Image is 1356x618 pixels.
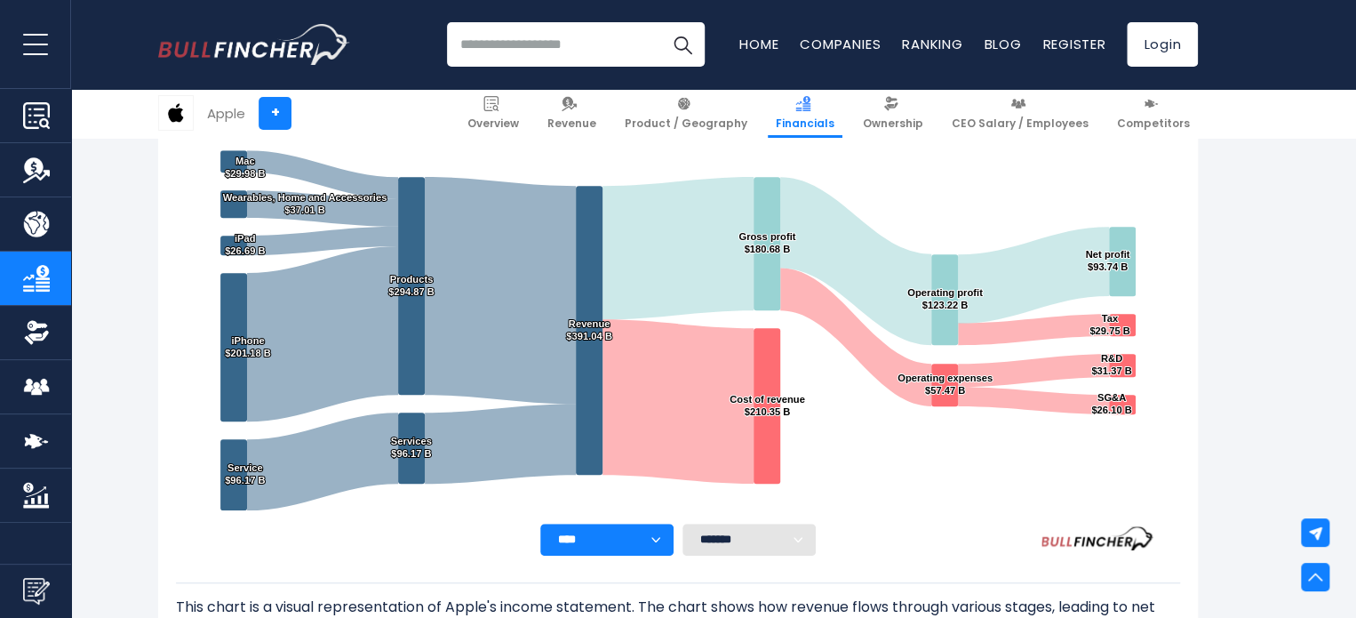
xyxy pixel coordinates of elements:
[547,116,596,131] span: Revenue
[1085,249,1129,272] text: Net profit $93.74 B
[1042,35,1105,53] a: Register
[225,335,271,358] text: iPhone $201.18 B
[660,22,705,67] button: Search
[388,274,435,297] text: Products $294.87 B
[1091,392,1131,415] text: SG&A $26.10 B
[776,116,834,131] span: Financials
[730,394,805,417] text: Cost of revenue $210.35 B
[225,233,265,256] text: iPad $26.69 B
[800,35,881,53] a: Companies
[225,462,265,486] text: Service $96.17 B
[225,156,265,179] text: Mac $29.98 B
[259,97,291,130] a: +
[467,116,519,131] span: Overview
[863,116,923,131] span: Ownership
[897,373,993,396] text: Operating expenses $57.47 B
[944,89,1097,138] a: CEO Salary / Employees
[739,35,778,53] a: Home
[902,35,962,53] a: Ranking
[23,319,50,346] img: Ownership
[539,89,604,138] a: Revenue
[159,96,193,130] img: AAPL logo
[617,89,755,138] a: Product / Geography
[207,103,245,124] div: Apple
[907,287,983,310] text: Operating profit $123.22 B
[625,116,747,131] span: Product / Geography
[855,89,931,138] a: Ownership
[1109,89,1198,138] a: Competitors
[738,231,795,254] text: Gross profit $180.68 B
[984,35,1021,53] a: Blog
[952,116,1089,131] span: CEO Salary / Employees
[176,79,1180,524] svg: Apple's Income Statement Analysis: Revenue to Profit Breakdown
[1117,116,1190,131] span: Competitors
[158,24,350,65] img: Bullfincher logo
[1127,22,1198,67] a: Login
[566,318,612,341] text: Revenue $391.04 B
[223,192,387,215] text: Wearables, Home and Accessories $37.01 B
[1091,353,1131,376] text: R&D $31.37 B
[768,89,842,138] a: Financials
[1089,313,1129,336] text: Tax $29.75 B
[459,89,527,138] a: Overview
[158,24,349,65] a: Go to homepage
[391,436,432,459] text: Services $96.17 B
